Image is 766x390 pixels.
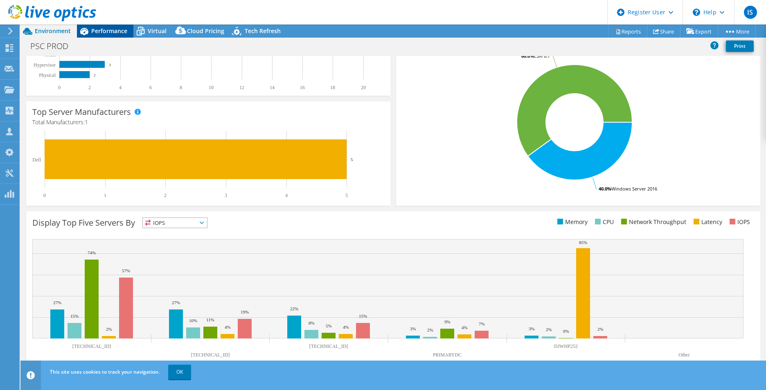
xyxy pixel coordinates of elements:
span: This site uses cookies to track your navigation. [50,368,160,375]
text: 4% [343,325,349,329]
text: 2% [427,327,433,332]
a: OK [168,365,191,379]
span: 1 [85,118,88,126]
text: 8 [180,85,182,90]
text: 19% [241,309,249,314]
text: 15% [70,314,79,318]
text: 27% [53,300,61,305]
a: Reports [608,25,647,38]
text: 2 [94,73,96,77]
text: 1 [104,193,106,198]
text: 74% [88,250,96,255]
text: [TECHNICAL_ID] [191,352,230,358]
h3: Top Server Manufacturers [32,108,131,117]
text: Hypervisor [34,62,56,68]
li: Memory [555,217,588,226]
text: 3% [410,326,416,331]
text: 16 [300,85,305,90]
text: Dell [32,157,41,163]
a: Export [680,25,718,38]
text: Physical [39,72,56,78]
text: 3% [529,326,535,331]
tspan: ESXi 6.7 [534,53,550,59]
text: [TECHNICAL_ID] [309,343,348,349]
li: Network Throughput [619,217,686,226]
li: CPU [593,217,614,226]
a: Print [726,40,754,52]
text: 2% [106,327,112,332]
text: PRIMARYDC [433,352,462,358]
text: 11% [206,317,214,322]
text: 3 [109,63,111,67]
text: 9% [444,319,451,324]
text: 5 [345,193,348,198]
text: DJWHP252 [554,343,578,349]
tspan: Windows Server 2016 [611,186,657,192]
text: 20 [361,85,366,90]
text: 0 [43,193,46,198]
svg: \n [693,9,700,16]
text: 5% [326,323,332,328]
text: 2% [597,327,604,332]
li: IOPS [728,217,750,226]
text: 15% [359,314,367,318]
text: 2 [88,85,91,90]
text: 85% [579,240,587,245]
text: 4 [119,85,122,90]
span: IOPS [143,218,207,228]
span: Tech Refresh [245,27,281,35]
text: 0 [58,85,61,90]
text: 12 [239,85,244,90]
h1: PSC PROD [27,42,81,51]
tspan: 60.0% [521,53,534,59]
text: 2% [546,327,552,332]
text: 10 [209,85,214,90]
text: 3 [225,193,227,198]
span: Virtual [148,27,167,35]
text: 4 [285,193,288,198]
h4: Total Manufacturers: [32,118,384,127]
text: 4% [225,325,231,329]
a: Share [647,25,680,38]
text: [TECHNICAL_ID] [72,343,111,349]
text: 14 [270,85,275,90]
li: Latency [692,217,722,226]
span: Cloud Pricing [187,27,224,35]
text: 6 [149,85,152,90]
text: 27% [172,300,180,305]
text: Other [678,352,689,358]
tspan: 40.0% [599,186,611,192]
span: IS [744,6,757,19]
span: Performance [91,27,127,35]
text: 0% [563,329,569,334]
text: 18 [330,85,335,90]
text: 4% [462,325,468,330]
text: 22% [290,306,298,311]
text: 10% [189,318,197,323]
text: 5 [351,157,353,162]
span: Environment [35,27,71,35]
text: 2 [164,193,167,198]
text: 8% [309,321,315,325]
a: More [718,25,756,38]
text: 57% [122,268,130,273]
text: 7% [479,321,485,326]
